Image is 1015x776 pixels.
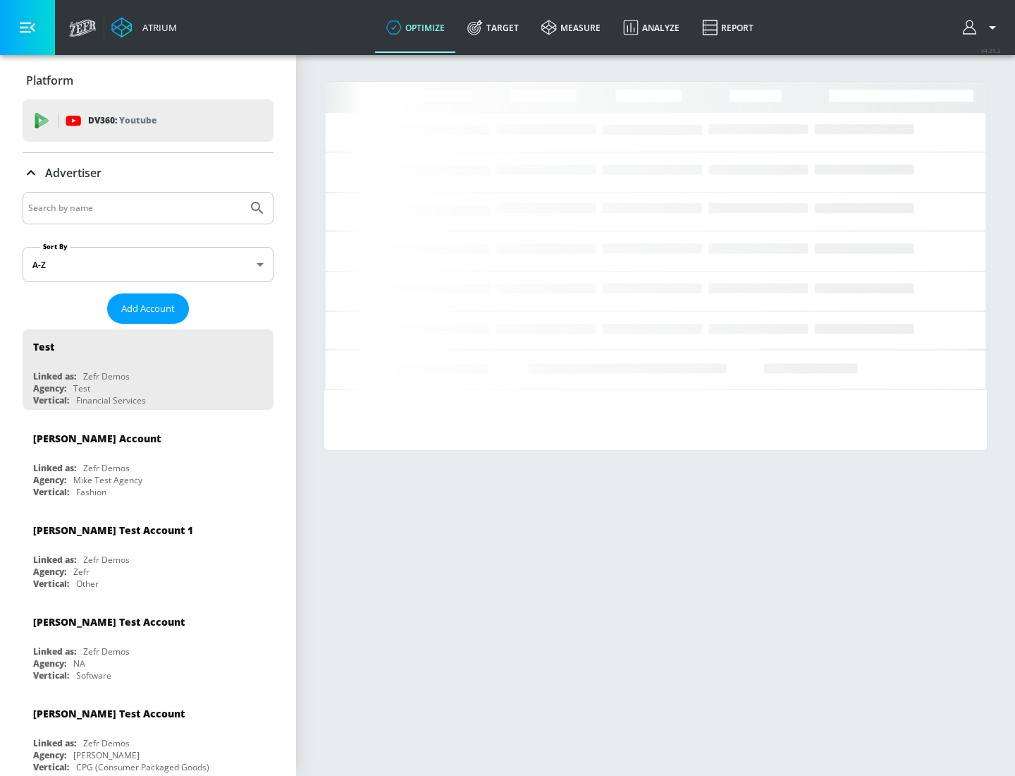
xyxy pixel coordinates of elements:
[119,113,156,128] p: Youtube
[33,657,66,669] div: Agency:
[73,657,85,669] div: NA
[23,421,273,502] div: [PERSON_NAME] AccountLinked as:Zefr DemosAgency:Mike Test AgencyVertical:Fashion
[375,2,456,53] a: optimize
[88,113,156,128] p: DV360:
[76,578,99,590] div: Other
[33,523,193,537] div: [PERSON_NAME] Test Account 1
[28,199,242,217] input: Search by name
[23,513,273,593] div: [PERSON_NAME] Test Account 1Linked as:Zefr DemosAgency:ZefrVertical:Other
[83,462,130,474] div: Zefr Demos
[33,462,76,474] div: Linked as:
[23,329,273,410] div: TestLinked as:Zefr DemosAgency:TestVertical:Financial Services
[33,761,69,773] div: Vertical:
[73,474,142,486] div: Mike Test Agency
[76,669,111,681] div: Software
[33,707,185,720] div: [PERSON_NAME] Test Account
[83,737,130,749] div: Zefr Demos
[33,749,66,761] div: Agency:
[23,61,273,100] div: Platform
[33,615,185,629] div: [PERSON_NAME] Test Account
[107,293,189,324] button: Add Account
[981,47,1001,54] span: v 4.25.2
[33,554,76,566] div: Linked as:
[23,99,273,142] div: DV360: Youtube
[76,486,106,498] div: Fashion
[45,165,101,181] p: Advertiser
[26,73,73,88] p: Platform
[23,153,273,193] div: Advertiser
[73,749,140,761] div: [PERSON_NAME]
[83,645,130,657] div: Zefr Demos
[33,340,54,353] div: Test
[33,370,76,382] div: Linked as:
[73,566,90,578] div: Zefr
[111,17,177,38] a: Atrium
[137,21,177,34] div: Atrium
[530,2,612,53] a: measure
[23,605,273,685] div: [PERSON_NAME] Test AccountLinked as:Zefr DemosAgency:NAVertical:Software
[456,2,530,53] a: Target
[76,394,146,406] div: Financial Services
[33,486,69,498] div: Vertical:
[612,2,691,53] a: Analyze
[33,382,66,394] div: Agency:
[33,474,66,486] div: Agency:
[33,566,66,578] div: Agency:
[23,247,273,282] div: A-Z
[76,761,209,773] div: CPG (Consumer Packaged Goods)
[40,242,70,251] label: Sort By
[33,669,69,681] div: Vertical:
[121,301,175,317] span: Add Account
[83,370,130,382] div: Zefr Demos
[33,432,161,445] div: [PERSON_NAME] Account
[33,737,76,749] div: Linked as:
[33,645,76,657] div: Linked as:
[73,382,90,394] div: Test
[691,2,765,53] a: Report
[33,578,69,590] div: Vertical:
[83,554,130,566] div: Zefr Demos
[33,394,69,406] div: Vertical:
